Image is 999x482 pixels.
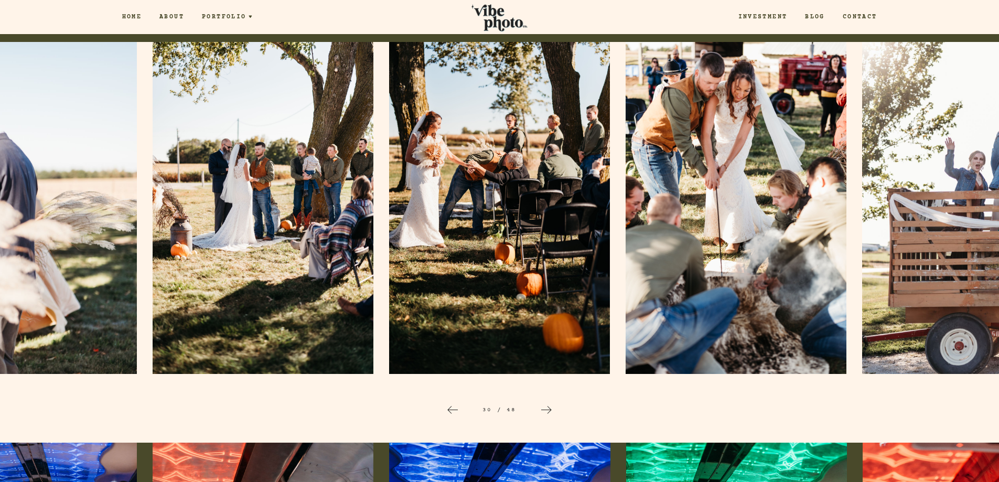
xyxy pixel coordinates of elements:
span: 48 [507,406,516,413]
img: Vibe Photo Co. [471,3,527,31]
a: Home [113,13,151,22]
a: Contact [834,13,886,22]
a: Blog [796,13,834,22]
span: 30 [482,406,492,413]
a: Investment [729,13,797,22]
span: / [497,406,502,413]
span: Portfolio [202,14,246,20]
a: About [151,13,193,22]
a: Portfolio [193,13,262,22]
